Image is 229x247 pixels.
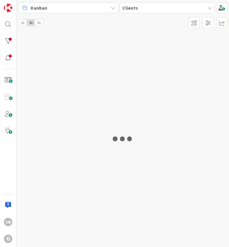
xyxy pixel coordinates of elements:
span: 3x [35,20,43,26]
b: Clients [122,5,138,11]
span: 2x [27,20,35,26]
span: Kanban [31,4,47,11]
img: Visit kanbanzone.com [4,4,12,12]
div: G [4,235,12,243]
div: CN [4,218,12,226]
span: 1x [19,20,27,26]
